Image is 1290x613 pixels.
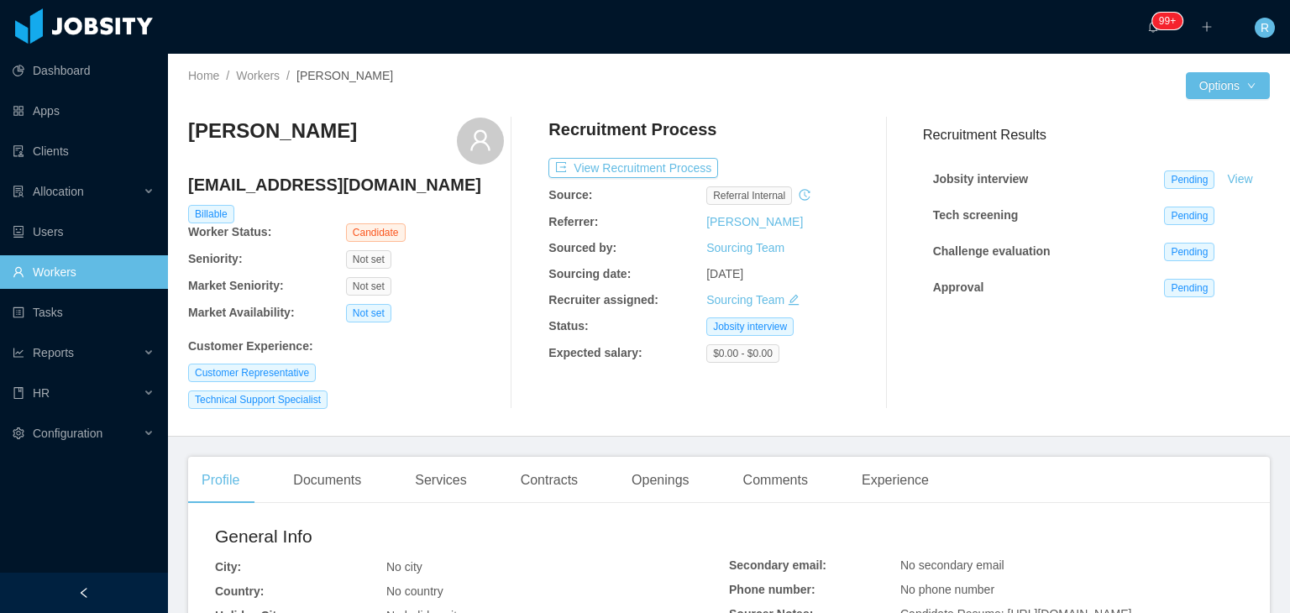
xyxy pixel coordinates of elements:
a: icon: robotUsers [13,215,155,249]
strong: Challenge evaluation [933,244,1051,258]
b: Source: [548,188,592,202]
h4: Recruitment Process [548,118,716,141]
div: Profile [188,457,253,504]
span: Candidate [346,223,406,242]
span: Jobsity interview [706,317,794,336]
b: Worker Status: [188,225,271,238]
span: [PERSON_NAME] [296,69,393,82]
sup: 240 [1152,13,1182,29]
a: icon: auditClients [13,134,155,168]
span: HR [33,386,50,400]
b: Market Seniority: [188,279,284,292]
span: Not set [346,304,391,322]
a: Workers [236,69,280,82]
i: icon: setting [13,427,24,439]
span: [DATE] [706,267,743,280]
span: Pending [1164,279,1214,297]
i: icon: history [799,189,810,201]
h3: Recruitment Results [923,124,1270,145]
a: icon: profileTasks [13,296,155,329]
span: Not set [346,250,391,269]
a: View [1221,172,1258,186]
h2: General Info [215,523,729,550]
span: Allocation [33,185,84,198]
div: Services [401,457,480,504]
span: Not set [346,277,391,296]
span: Configuration [33,427,102,440]
i: icon: plus [1201,21,1213,33]
div: Openings [618,457,703,504]
span: / [226,69,229,82]
span: Pending [1164,207,1214,225]
b: Sourcing date: [548,267,631,280]
a: icon: exportView Recruitment Process [548,161,718,175]
div: Documents [280,457,375,504]
span: Referral internal [706,186,792,205]
span: R [1261,18,1269,38]
b: Secondary email: [729,558,826,572]
strong: Tech screening [933,208,1019,222]
b: Phone number: [729,583,815,596]
b: City: [215,560,241,574]
button: icon: exportView Recruitment Process [548,158,718,178]
button: Optionsicon: down [1186,72,1270,99]
div: Comments [730,457,821,504]
b: Status: [548,319,588,333]
i: icon: bell [1147,21,1159,33]
a: [PERSON_NAME] [706,215,803,228]
h3: [PERSON_NAME] [188,118,357,144]
b: Recruiter assigned: [548,293,658,306]
a: Home [188,69,219,82]
span: $0.00 - $0.00 [706,344,779,363]
span: / [286,69,290,82]
span: Customer Representative [188,364,316,382]
b: Customer Experience : [188,339,313,353]
span: Reports [33,346,74,359]
div: Contracts [507,457,591,504]
div: Experience [848,457,942,504]
a: Sourcing Team [706,241,784,254]
span: Technical Support Specialist [188,390,328,409]
h4: [EMAIL_ADDRESS][DOMAIN_NAME] [188,173,504,196]
span: No city [386,560,422,574]
a: icon: appstoreApps [13,94,155,128]
span: Pending [1164,243,1214,261]
span: Pending [1164,170,1214,189]
a: icon: pie-chartDashboard [13,54,155,87]
span: Billable [188,205,234,223]
b: Market Availability: [188,306,295,319]
span: No phone number [900,583,994,596]
span: No secondary email [900,558,1004,572]
b: Referrer: [548,215,598,228]
b: Expected salary: [548,346,642,359]
i: icon: user [469,128,492,152]
span: No country [386,584,443,598]
i: icon: book [13,387,24,399]
b: Seniority: [188,252,243,265]
i: icon: edit [788,294,800,306]
i: icon: line-chart [13,347,24,359]
strong: Jobsity interview [933,172,1029,186]
i: icon: solution [13,186,24,197]
b: Country: [215,584,264,598]
strong: Approval [933,280,984,294]
a: Sourcing Team [706,293,784,306]
b: Sourced by: [548,241,616,254]
a: icon: userWorkers [13,255,155,289]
